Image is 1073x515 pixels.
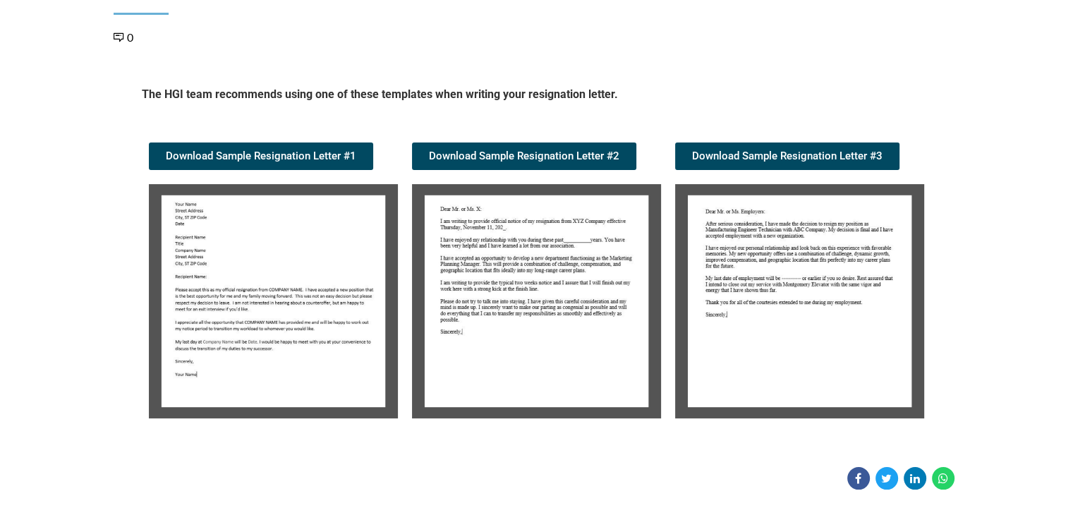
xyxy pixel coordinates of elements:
[149,143,373,170] a: Download Sample Resignation Letter #1
[166,151,356,162] span: Download Sample Resignation Letter #1
[429,151,619,162] span: Download Sample Resignation Letter #2
[114,30,133,44] a: 0
[412,143,636,170] a: Download Sample Resignation Letter #2
[904,467,926,490] a: Share on Linkedin
[875,467,898,490] a: Share on Twitter
[675,143,899,170] a: Download Sample Resignation Letter #3
[932,467,954,490] a: Share on WhatsApp
[847,467,870,490] a: Share on Facebook
[692,151,883,162] span: Download Sample Resignation Letter #3
[142,87,932,107] h5: The HGI team recommends using one of these templates when writing your resignation letter.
